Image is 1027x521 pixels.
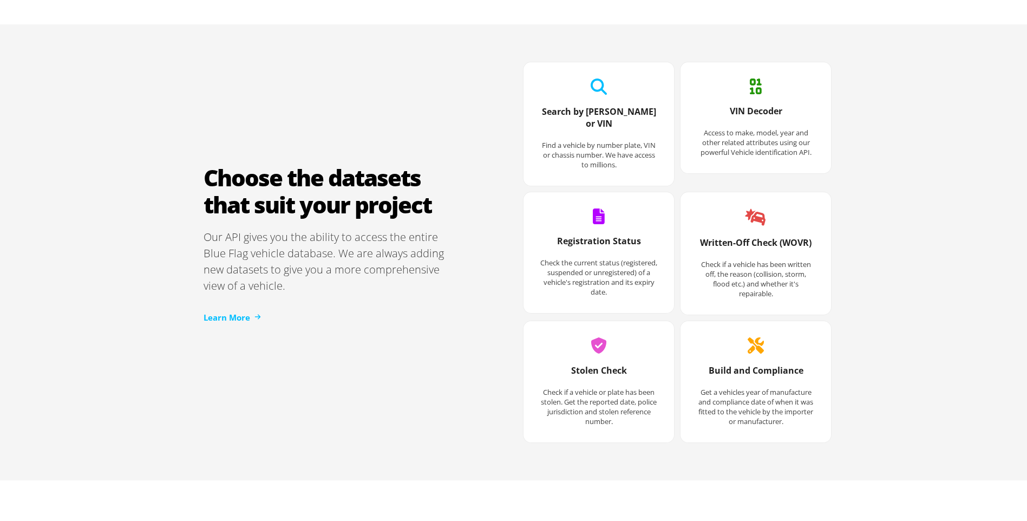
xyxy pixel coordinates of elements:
[697,126,815,155] p: Access to make, model, year and other related attributes using our powerful Vehicle identificatio...
[697,103,815,126] h3: VIN Decoder
[204,309,261,322] a: Learn More
[540,233,658,256] h3: Registration Status
[540,256,658,295] p: Check the current status (registered, suspended or unregistered) of a vehicle's registration and ...
[204,227,453,292] p: Our API gives you the ability to access the entire Blue Flag vehicle database. We are always addi...
[540,385,658,424] p: Check if a vehicle or plate has been stolen. Get the reported date, police jurisdiction and stole...
[540,362,658,385] h3: Stolen Check
[697,385,815,424] p: Get a vehicles year of manufacture and compliance date of when it was fitted to the vehicle by th...
[540,103,658,138] h3: Search by [PERSON_NAME] or VIN
[204,162,453,216] h2: Choose the datasets that suit your project
[540,138,658,167] p: Find a vehicle by number plate, VIN or chassis number. We have access to millions.
[697,362,815,385] h3: Build and Compliance
[697,235,815,257] h3: Written-Off Check (WOVR)
[697,257,815,296] p: Check if a vehicle has been written off, the reason (collision, storm, flood etc.) and whether it...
